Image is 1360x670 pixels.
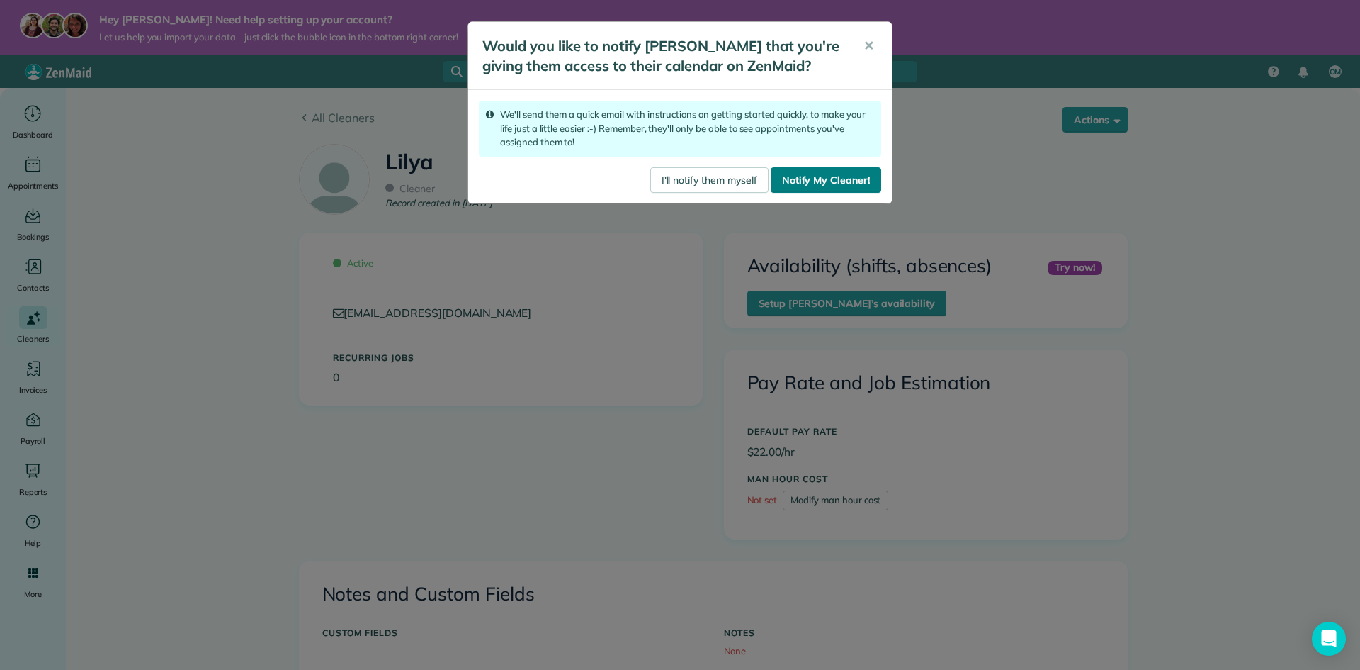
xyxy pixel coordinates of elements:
[482,36,844,76] h5: Would you like to notify [PERSON_NAME] that you're giving them access to their calendar on ZenMaid?
[771,167,881,193] a: Notify My Cleaner!
[650,167,769,193] a: I'll notify them myself
[479,101,881,157] div: We'll send them a quick email with instructions on getting started quickly, to make your life jus...
[1312,622,1346,656] div: Open Intercom Messenger
[863,38,874,54] span: ✕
